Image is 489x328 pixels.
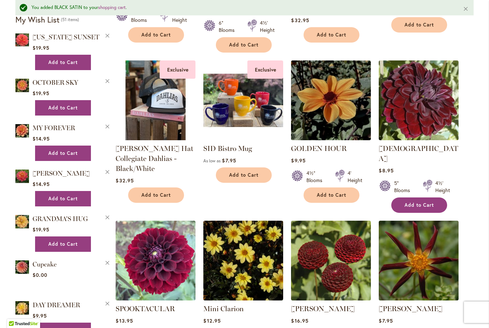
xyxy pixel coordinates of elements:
a: Golden Hour [291,135,371,142]
a: OCTOBER SKY [33,79,78,87]
span: Add to Cart [229,172,258,178]
button: Add to Cart [391,17,447,33]
div: 4½' Height [435,180,450,194]
img: VOODOO [379,60,459,140]
img: DAY DREAMER [15,300,29,316]
div: 6" Blooms [219,19,239,34]
span: Add to Cart [48,150,78,156]
img: SID Grafletics Hat Collegiate Dahlias - Black/White [116,60,195,140]
a: Cupcake [33,260,57,268]
span: Add to Cart [141,192,171,198]
span: Add to Cart [317,32,346,38]
a: DAY DREAMER [33,301,80,309]
button: Add to Cart [35,236,91,252]
span: Add to Cart [48,241,78,247]
span: Add to Cart [405,202,434,208]
a: shopping cart [98,4,126,10]
a: SID Bistro Mug [203,144,252,153]
img: Spooktacular [116,221,195,300]
img: OREGON SUNSET [15,32,29,48]
a: Spooktacular [116,295,195,302]
div: 4" Blooms [131,9,151,24]
div: 4½' Height [260,19,275,34]
span: $32.95 [291,17,309,24]
button: Add to Cart [304,27,359,43]
img: LORA ASHLEY [15,168,29,184]
span: $7.95 [379,317,393,324]
div: You added BLACK SATIN to your . [32,4,452,11]
a: October Sky [15,77,29,95]
a: OREGON SUNSET [15,32,29,49]
span: $19.95 [33,90,49,97]
div: 5' Height [172,9,187,24]
a: [PERSON_NAME] [33,170,90,177]
span: $9.95 [291,157,305,164]
button: Add to Cart [391,197,447,213]
button: Add to Cart [216,167,272,183]
span: 51 items [61,17,79,22]
span: $12.95 [203,317,221,324]
a: MY FOREVER [33,124,75,132]
strong: My Wish List [15,14,59,25]
a: Cupcake [15,259,29,276]
span: $19.95 [33,226,49,233]
span: Add to Cart [317,192,346,198]
span: $8.95 [379,167,393,174]
img: Mini Clarion [203,221,283,300]
span: $32.95 [116,177,134,184]
span: $14.95 [33,135,50,142]
img: SID Bistro Mug [203,60,283,140]
button: Add to Cart [35,146,91,161]
img: MY FOREVER [15,123,29,139]
img: GRANDMA'S HUG [15,214,29,230]
a: [PERSON_NAME] Hat Collegiate Dahlias - Black/White [116,144,193,173]
span: Add to Cart [48,196,78,202]
span: $16.95 [291,317,308,324]
div: Exclusive [247,60,283,79]
a: SPOOKTACULAR [116,304,175,313]
span: $14.95 [33,181,50,187]
span: $7.95 [222,157,236,164]
a: Mini Clarion [203,295,283,302]
span: Add to Cart [141,32,171,38]
iframe: Launch Accessibility Center [5,303,25,323]
img: CROSSFIELD EBONY [291,221,371,300]
a: LORA ASHLEY [15,168,29,186]
span: Add to Cart [48,59,78,65]
a: VOODOO [379,135,459,142]
button: Add to Cart [128,187,184,203]
a: SID Grafletics Hat Collegiate Dahlias - Black/White Exclusive [116,135,195,142]
div: 5" Blooms [394,180,414,194]
a: TAHOMA MOONSHOT [379,295,459,302]
span: As low as [203,158,221,163]
img: Cupcake [15,259,29,275]
span: $13.95 [116,317,133,324]
button: Add to Cart [128,27,184,43]
img: Golden Hour [291,60,371,140]
a: CROSSFIELD EBONY [291,295,371,302]
a: GRANDMA'S HUG [15,214,29,231]
a: DAY DREAMER [15,300,29,317]
a: Mini Clarion [203,304,244,313]
button: Add to Cart [304,187,359,203]
a: [PERSON_NAME] [291,304,355,313]
span: $0.00 [33,271,47,278]
a: [DEMOGRAPHIC_DATA] [379,144,458,163]
img: October Sky [15,77,29,93]
div: Exclusive [160,60,195,79]
button: Add to Cart [35,55,91,70]
span: Add to Cart [48,105,78,111]
a: [US_STATE] SUNSET [33,33,100,41]
button: Add to Cart [35,100,91,116]
a: SID Bistro Mug Exclusive [203,135,283,142]
img: TAHOMA MOONSHOT [379,221,459,300]
a: [PERSON_NAME] [379,304,442,313]
a: GRANDMA'S HUG [33,215,88,223]
span: $19.95 [33,44,49,51]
